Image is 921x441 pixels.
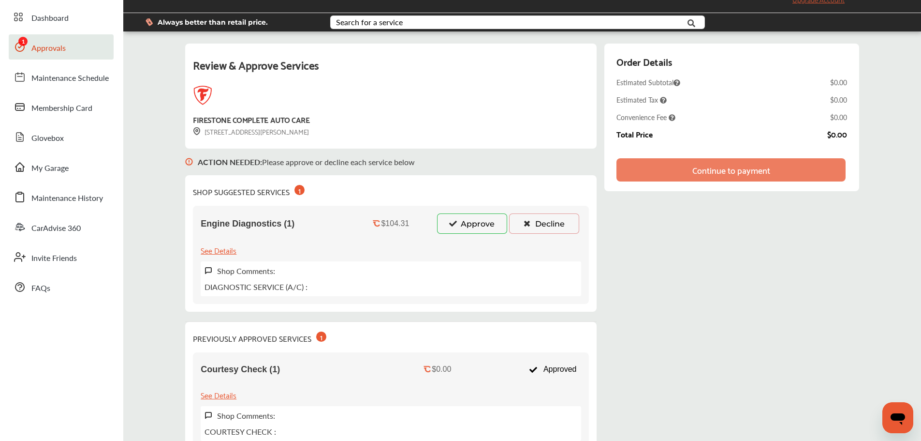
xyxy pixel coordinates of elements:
[437,213,507,234] button: Approve
[9,4,114,30] a: Dashboard
[31,282,50,295] span: FAQs
[205,411,212,420] img: svg+xml;base64,PHN2ZyB3aWR0aD0iMTYiIGhlaWdodD0iMTciIHZpZXdCb3g9IjAgMCAxNiAxNyIgZmlsbD0ibm9uZSIgeG...
[31,72,109,85] span: Maintenance Schedule
[31,162,69,175] span: My Garage
[9,214,114,240] a: CarAdvise 360
[830,95,847,105] div: $0.00
[9,184,114,210] a: Maintenance History
[432,365,451,374] div: $0.00
[31,252,77,265] span: Invite Friends
[9,64,114,90] a: Maintenance Schedule
[193,183,305,198] div: SHOP SUGGESTED SERVICES
[830,77,847,87] div: $0.00
[193,330,326,345] div: PREVIOUSLY APPROVED SERVICES
[31,42,66,55] span: Approvals
[193,86,212,105] img: logo-firestone.png
[316,332,326,342] div: 1
[205,281,307,292] p: DIAGNOSTIC SERVICE (A/C) :
[616,112,675,122] span: Convenience Fee
[201,243,236,257] div: See Details
[616,130,653,138] div: Total Price
[31,222,81,235] span: CarAdvise 360
[830,112,847,122] div: $0.00
[692,165,770,175] div: Continue to payment
[509,213,579,234] button: Decline
[31,12,69,25] span: Dashboard
[294,185,305,195] div: 1
[9,124,114,150] a: Glovebox
[31,102,92,115] span: Membership Card
[205,426,276,437] p: COURTESY CHECK :
[31,132,64,145] span: Glovebox
[31,192,103,205] span: Maintenance History
[616,53,672,70] div: Order Details
[201,219,294,229] span: Engine Diagnostics (1)
[201,388,236,401] div: See Details
[201,365,280,375] span: Courtesy Check (1)
[198,156,262,167] b: ACTION NEEDED :
[217,265,275,276] label: Shop Comments:
[9,244,114,270] a: Invite Friends
[193,113,309,126] div: FIRESTONE COMPLETE AUTO CARE
[524,360,581,379] div: Approved
[336,18,403,26] div: Search for a service
[827,130,847,138] div: $0.00
[9,34,114,60] a: Approvals
[146,18,153,26] img: dollor_label_vector.a70140d1.svg
[193,55,589,86] div: Review & Approve Services
[193,126,309,137] div: [STREET_ADDRESS][PERSON_NAME]
[193,127,201,136] img: svg+xml;base64,PHN2ZyB3aWR0aD0iMTYiIGhlaWdodD0iMTciIHZpZXdCb3g9IjAgMCAxNiAxNyIgZmlsbD0ibm9uZSIgeG...
[158,19,268,26] span: Always better than retail price.
[616,77,680,87] span: Estimated Subtotal
[185,149,193,175] img: svg+xml;base64,PHN2ZyB3aWR0aD0iMTYiIGhlaWdodD0iMTciIHZpZXdCb3g9IjAgMCAxNiAxNyIgZmlsbD0ibm9uZSIgeG...
[9,274,114,300] a: FAQs
[205,267,212,275] img: svg+xml;base64,PHN2ZyB3aWR0aD0iMTYiIGhlaWdodD0iMTciIHZpZXdCb3g9IjAgMCAxNiAxNyIgZmlsbD0ibm9uZSIgeG...
[198,156,415,167] p: Please approve or decline each service below
[381,219,409,228] div: $104.31
[217,410,275,421] label: Shop Comments:
[616,95,667,105] span: Estimated Tax
[882,402,913,433] iframe: Button to launch messaging window
[9,94,114,120] a: Membership Card
[9,154,114,180] a: My Garage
